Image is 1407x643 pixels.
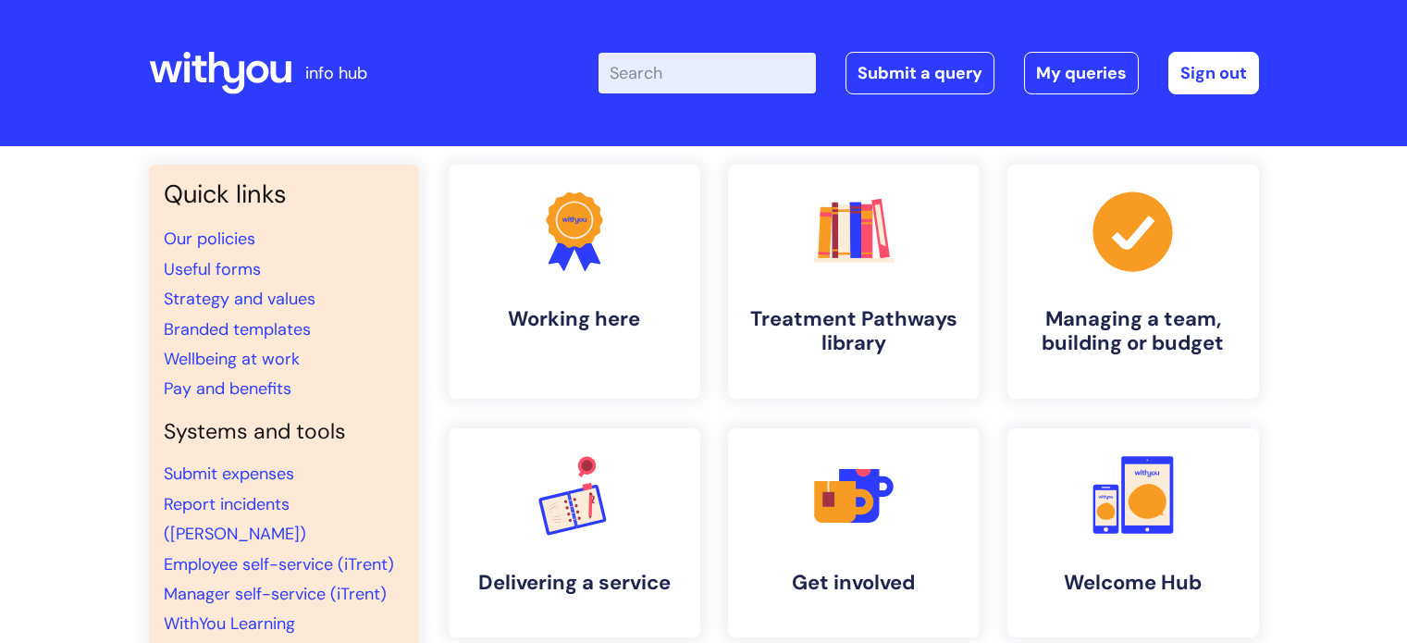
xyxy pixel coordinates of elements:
h4: Delivering a service [463,571,685,595]
a: Delivering a service [449,428,700,637]
a: Submit a query [845,52,994,94]
a: Pay and benefits [164,377,291,400]
a: Strategy and values [164,288,315,310]
input: Search [599,53,816,93]
h4: Working here [463,307,685,331]
a: Managing a team, building or budget [1007,165,1259,399]
a: Submit expenses [164,463,294,485]
a: Employee self-service (iTrent) [164,553,394,575]
h4: Welcome Hub [1022,571,1244,595]
a: Useful forms [164,258,261,280]
a: Sign out [1168,52,1259,94]
a: Treatment Pathways library [728,165,980,399]
h4: Treatment Pathways library [743,307,965,356]
a: Report incidents ([PERSON_NAME]) [164,493,306,545]
p: info hub [305,58,367,88]
div: | - [599,52,1259,94]
h4: Managing a team, building or budget [1022,307,1244,356]
a: Manager self-service (iTrent) [164,583,387,605]
a: Branded templates [164,318,311,340]
h4: Systems and tools [164,419,404,445]
a: My queries [1024,52,1139,94]
a: WithYou Learning [164,612,295,635]
h4: Get involved [743,571,965,595]
a: Working here [449,165,700,399]
a: Our policies [164,228,255,250]
a: Get involved [728,428,980,637]
h3: Quick links [164,179,404,209]
a: Wellbeing at work [164,348,300,370]
a: Welcome Hub [1007,428,1259,637]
